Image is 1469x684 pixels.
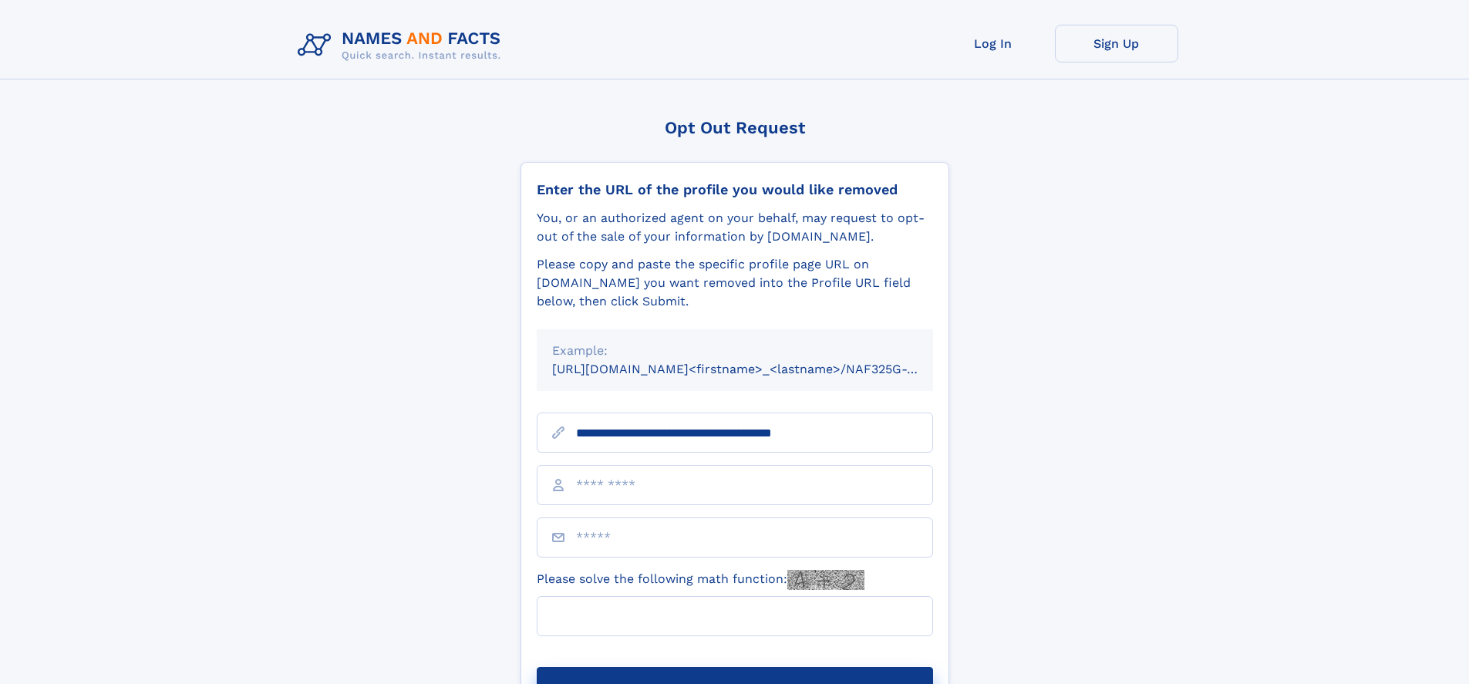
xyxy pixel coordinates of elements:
a: Log In [932,25,1055,62]
div: Opt Out Request [521,118,949,137]
div: Please copy and paste the specific profile page URL on [DOMAIN_NAME] you want removed into the Pr... [537,255,933,311]
a: Sign Up [1055,25,1178,62]
div: Example: [552,342,918,360]
label: Please solve the following math function: [537,570,864,590]
small: [URL][DOMAIN_NAME]<firstname>_<lastname>/NAF325G-xxxxxxxx [552,362,962,376]
img: Logo Names and Facts [291,25,514,66]
div: You, or an authorized agent on your behalf, may request to opt-out of the sale of your informatio... [537,209,933,246]
div: Enter the URL of the profile you would like removed [537,181,933,198]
